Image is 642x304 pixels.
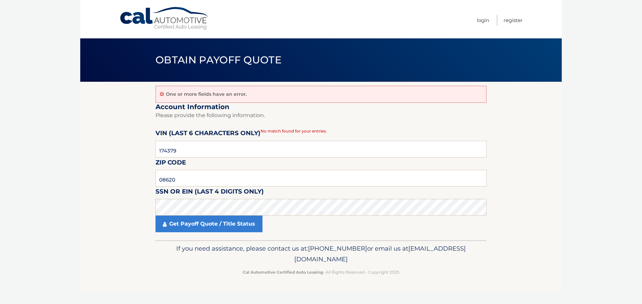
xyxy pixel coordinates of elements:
[119,7,210,30] a: Cal Automotive
[155,111,487,120] p: Please provide the following information.
[160,269,482,276] p: - All Rights Reserved - Copyright 2025
[155,187,264,199] label: SSN or EIN (last 4 digits only)
[166,91,247,97] p: One or more fields have an error.
[155,216,262,232] a: Get Payoff Quote / Title Status
[155,54,282,66] span: Obtain Payoff Quote
[160,243,482,265] p: If you need assistance, please contact us at: or email us at
[155,128,260,140] label: VIN (last 6 characters only)
[243,270,323,275] strong: Cal Automotive Certified Auto Leasing
[294,245,466,263] span: [EMAIL_ADDRESS][DOMAIN_NAME]
[155,103,487,111] h2: Account Information
[308,245,367,252] span: [PHONE_NUMBER]
[477,15,489,26] a: Login
[155,158,186,170] label: Zip Code
[260,128,327,133] span: No match found for your entries.
[504,15,523,26] a: Register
